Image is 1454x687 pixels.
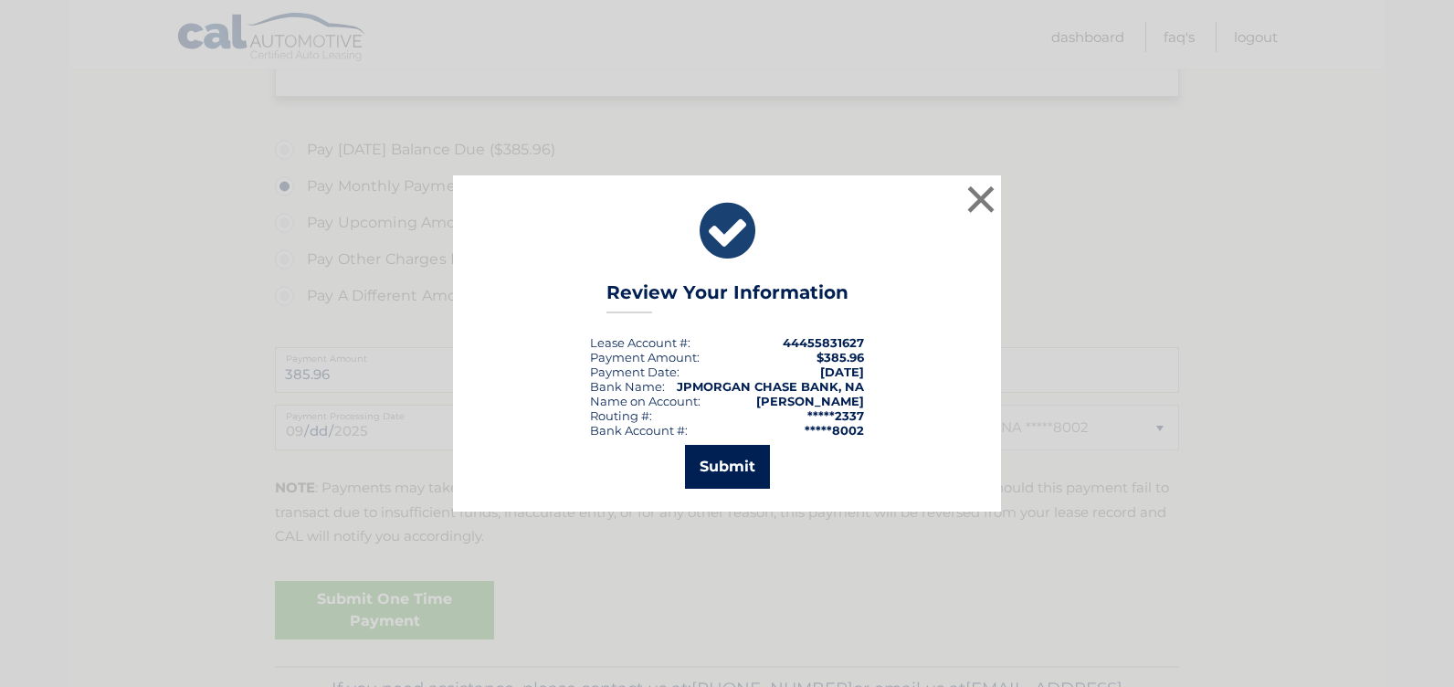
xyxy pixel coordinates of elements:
strong: JPMORGAN CHASE BANK, NA [677,379,864,394]
div: Bank Account #: [590,423,688,438]
div: : [590,365,680,379]
div: Name on Account: [590,394,701,408]
div: Lease Account #: [590,335,690,350]
strong: 44455831627 [783,335,864,350]
button: Submit [685,445,770,489]
div: Payment Amount: [590,350,700,365]
span: Payment Date [590,365,677,379]
h3: Review Your Information [606,281,848,313]
span: $385.96 [817,350,864,365]
span: [DATE] [820,365,864,379]
div: Bank Name: [590,379,665,394]
button: × [963,181,999,217]
strong: [PERSON_NAME] [756,394,864,408]
div: Routing #: [590,408,652,423]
